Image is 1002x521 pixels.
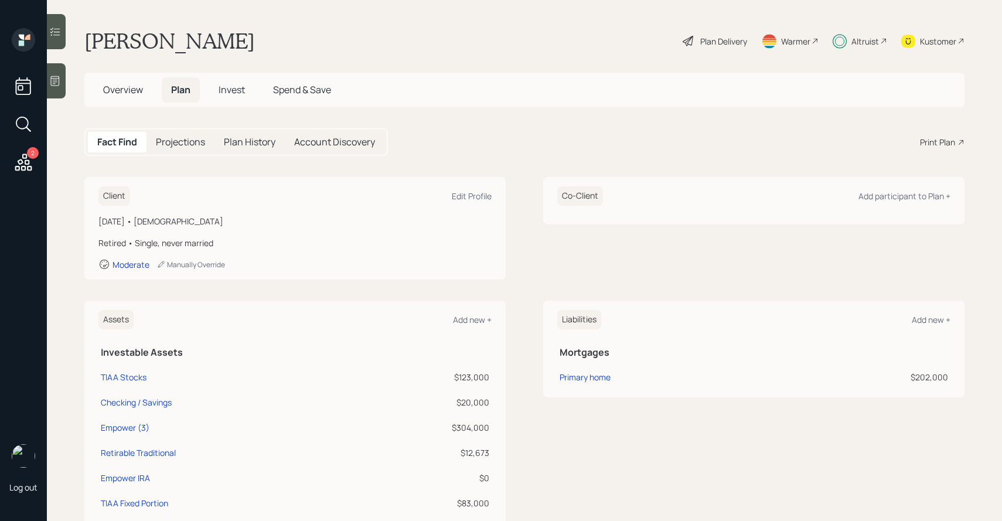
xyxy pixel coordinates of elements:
div: Checking / Savings [101,396,172,408]
h5: Projections [156,137,205,148]
div: $202,000 [783,371,948,383]
div: Add new + [453,314,492,325]
div: Primary home [560,371,611,383]
div: Empower IRA [101,472,150,484]
div: Moderate [113,259,149,270]
div: $12,673 [357,447,489,459]
span: Invest [219,83,245,96]
div: $123,000 [357,371,489,383]
div: Add participant to Plan + [858,190,950,202]
div: Log out [9,482,38,493]
span: Plan [171,83,190,96]
div: Add new + [912,314,950,325]
div: Empower (3) [101,421,149,434]
div: Edit Profile [452,190,492,202]
div: TIAA Stocks [101,371,146,383]
h5: Mortgages [560,347,948,358]
img: sami-boghos-headshot.png [12,444,35,468]
div: TIAA Fixed Portion [101,497,168,509]
div: $0 [357,472,489,484]
span: Spend & Save [273,83,331,96]
h6: Assets [98,310,134,329]
h1: [PERSON_NAME] [84,28,255,54]
div: Manually Override [156,260,225,270]
div: Retirable Traditional [101,447,176,459]
h5: Plan History [224,137,275,148]
div: Warmer [781,35,810,47]
div: 2 [27,147,39,159]
span: Overview [103,83,143,96]
div: Retired • Single, never married [98,237,492,249]
h5: Account Discovery [294,137,375,148]
h5: Investable Assets [101,347,489,358]
h6: Liabilities [557,310,601,329]
div: Plan Delivery [700,35,747,47]
h6: Client [98,186,130,206]
h6: Co-Client [557,186,603,206]
div: [DATE] • [DEMOGRAPHIC_DATA] [98,215,492,227]
div: Kustomer [920,35,956,47]
div: $83,000 [357,497,489,509]
h5: Fact Find [97,137,137,148]
div: $304,000 [357,421,489,434]
div: Print Plan [920,136,955,148]
div: $20,000 [357,396,489,408]
div: Altruist [851,35,879,47]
